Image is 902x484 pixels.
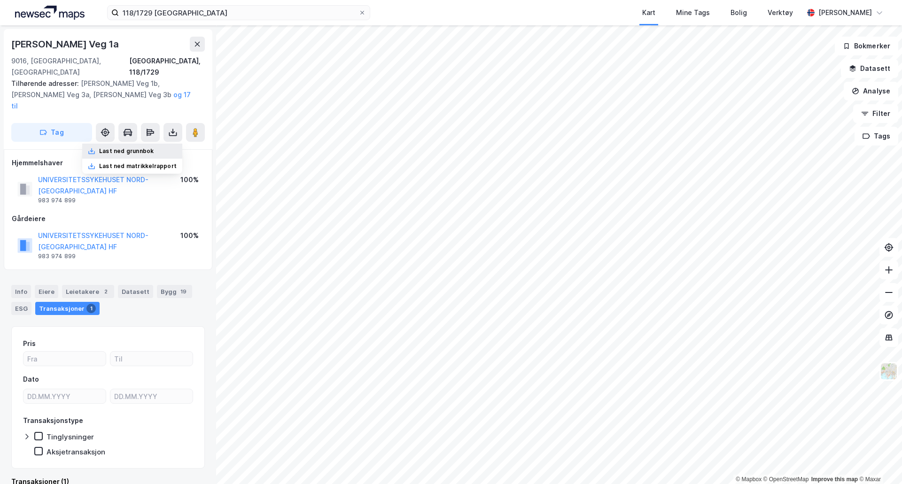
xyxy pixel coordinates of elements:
[855,439,902,484] iframe: Chat Widget
[853,104,898,123] button: Filter
[86,304,96,313] div: 1
[841,59,898,78] button: Datasett
[11,123,92,142] button: Tag
[11,78,197,112] div: [PERSON_NAME] Veg 1b, [PERSON_NAME] Veg 3a, [PERSON_NAME] Veg 3b
[99,147,154,155] div: Last ned grunnbok
[129,55,205,78] div: [GEOGRAPHIC_DATA], 118/1729
[811,476,858,483] a: Improve this map
[110,389,193,403] input: DD.MM.YYYY
[101,287,110,296] div: 2
[844,82,898,100] button: Analyse
[763,476,809,483] a: OpenStreetMap
[179,287,188,296] div: 19
[38,197,76,204] div: 983 974 899
[38,253,76,260] div: 983 974 899
[880,362,898,380] img: Z
[99,162,177,170] div: Last ned matrikkelrapport
[768,7,793,18] div: Verktøy
[157,285,192,298] div: Bygg
[35,285,58,298] div: Eiere
[118,285,153,298] div: Datasett
[731,7,747,18] div: Bolig
[12,213,204,224] div: Gårdeiere
[835,37,898,55] button: Bokmerker
[12,157,204,169] div: Hjemmelshaver
[35,302,100,315] div: Transaksjoner
[23,374,39,385] div: Dato
[855,127,898,146] button: Tags
[11,302,31,315] div: ESG
[11,79,81,87] span: Tilhørende adresser:
[736,476,762,483] a: Mapbox
[11,37,121,52] div: [PERSON_NAME] Veg 1a
[642,7,655,18] div: Kart
[11,285,31,298] div: Info
[23,352,106,366] input: Fra
[23,415,83,426] div: Transaksjonstype
[47,447,105,456] div: Aksjetransaksjon
[110,352,193,366] input: Til
[15,6,85,20] img: logo.a4113a55bc3d86da70a041830d287a7e.svg
[23,389,106,403] input: DD.MM.YYYY
[180,174,199,185] div: 100%
[119,6,358,20] input: Søk på adresse, matrikkel, gårdeiere, leietakere eller personer
[23,338,36,349] div: Pris
[855,439,902,484] div: Kontrollprogram for chat
[62,285,114,298] div: Leietakere
[676,7,710,18] div: Mine Tags
[11,55,129,78] div: 9016, [GEOGRAPHIC_DATA], [GEOGRAPHIC_DATA]
[180,230,199,241] div: 100%
[47,432,94,441] div: Tinglysninger
[818,7,872,18] div: [PERSON_NAME]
